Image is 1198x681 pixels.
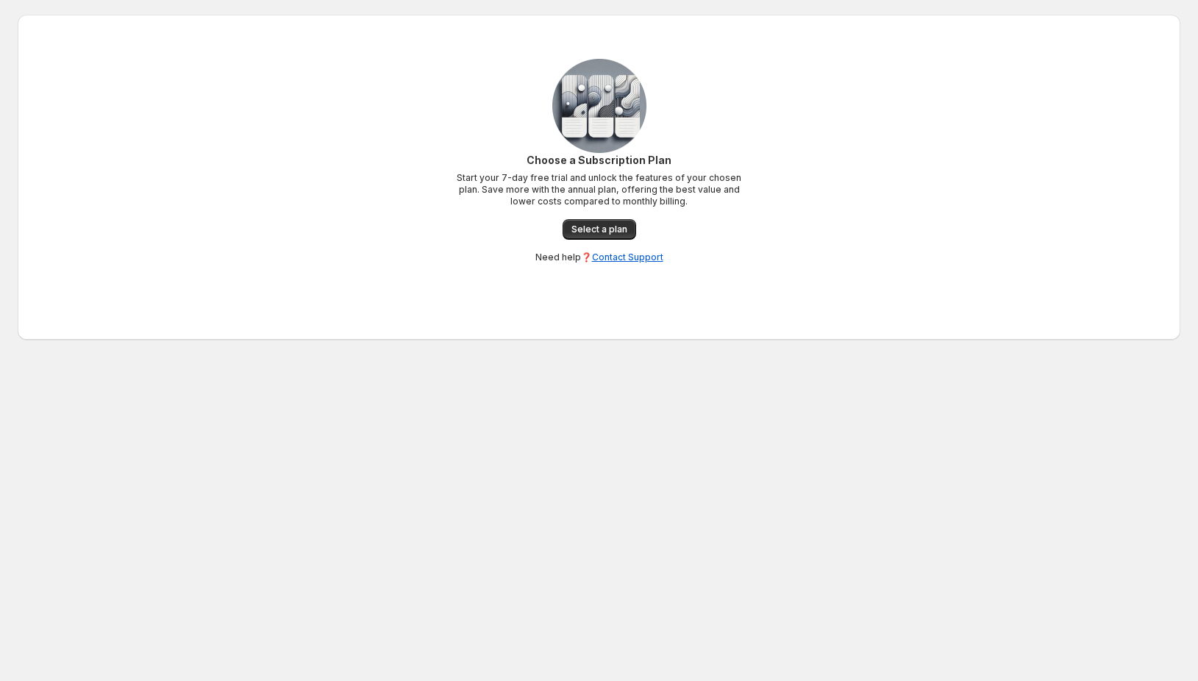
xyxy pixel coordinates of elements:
[592,252,663,263] a: Contact Support
[452,153,746,168] p: Choose a Subscription Plan
[452,172,746,207] p: Start your 7-day free trial and unlock the features of your chosen plan. Save more with the annua...
[1122,586,1191,655] iframe: Tidio Chat
[535,252,663,263] p: Need help❓
[571,224,627,235] span: Select a plan
[563,219,636,240] a: Select a plan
